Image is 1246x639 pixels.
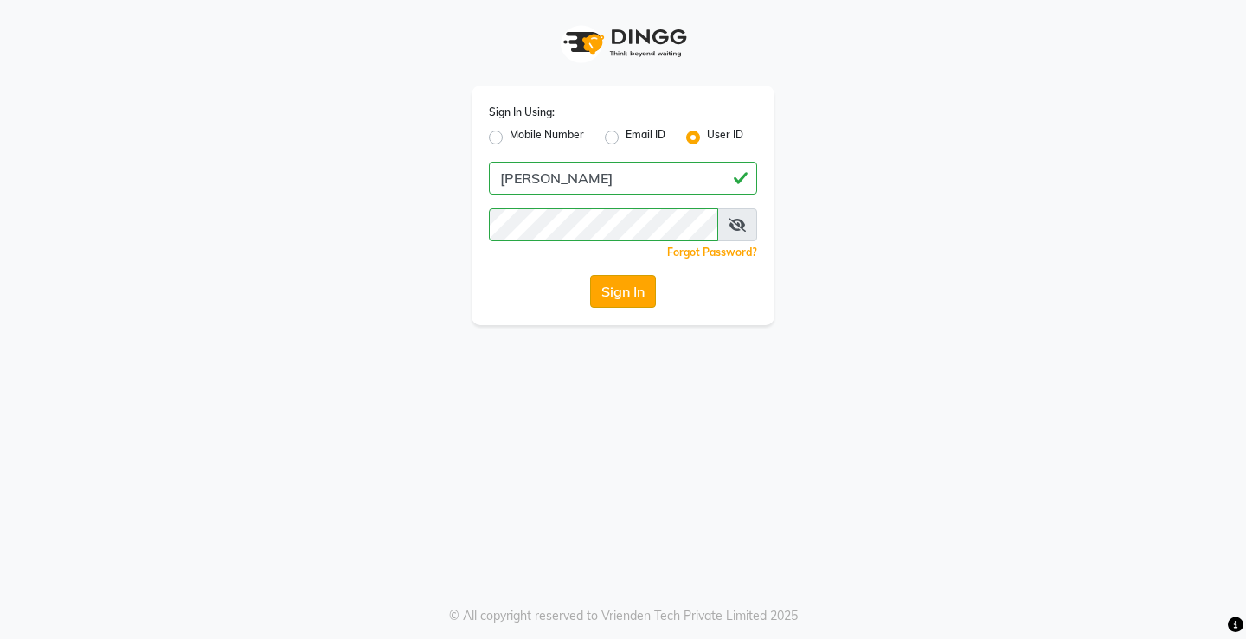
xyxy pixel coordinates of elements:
[510,127,584,148] label: Mobile Number
[707,127,743,148] label: User ID
[489,162,757,195] input: Username
[489,208,718,241] input: Username
[667,246,757,259] a: Forgot Password?
[626,127,665,148] label: Email ID
[554,17,692,68] img: logo1.svg
[590,275,656,308] button: Sign In
[489,105,555,120] label: Sign In Using:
